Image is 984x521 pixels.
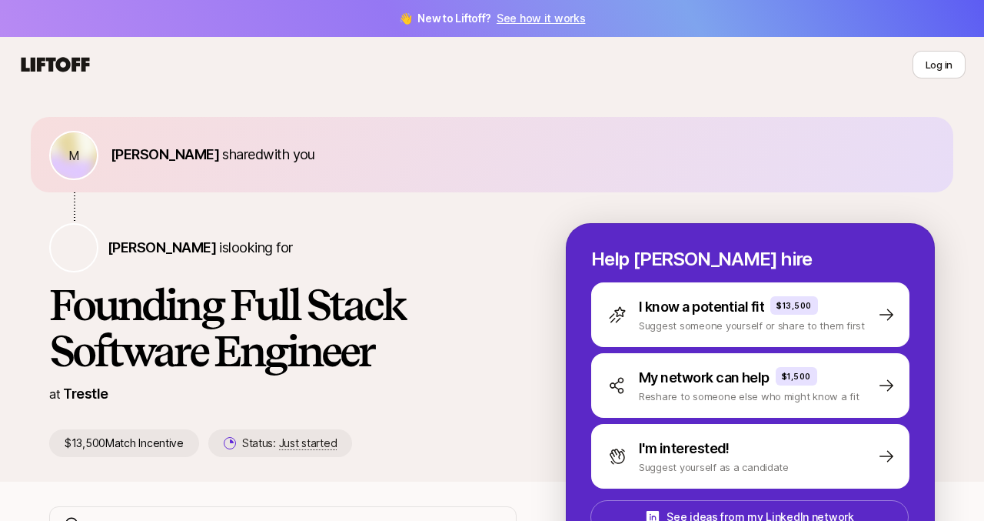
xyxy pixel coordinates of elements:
[49,384,60,404] p: at
[782,370,811,382] p: $1,500
[639,459,789,475] p: Suggest yourself as a candidate
[263,146,315,162] span: with you
[591,249,909,270] p: Help [PERSON_NAME] hire
[776,299,812,312] p: $13,500
[399,9,586,28] span: 👋 New to Liftoff?
[639,318,865,333] p: Suggest someone yourself or share to them first
[639,296,764,318] p: I know a potential fit
[242,434,337,453] p: Status:
[639,438,730,459] p: I'm interested!
[108,237,292,259] p: is looking for
[279,436,337,450] span: Just started
[63,386,108,402] a: Trestle
[68,146,80,165] p: M
[111,144,321,165] p: shared
[111,146,219,162] span: [PERSON_NAME]
[108,239,216,255] span: [PERSON_NAME]
[497,12,586,25] a: See how it works
[639,367,770,389] p: My network can help
[49,282,517,374] h1: Founding Full Stack Software Engineer
[913,51,966,78] button: Log in
[639,389,859,404] p: Reshare to someone else who might know a fit
[49,429,199,457] p: $13,500 Match Incentive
